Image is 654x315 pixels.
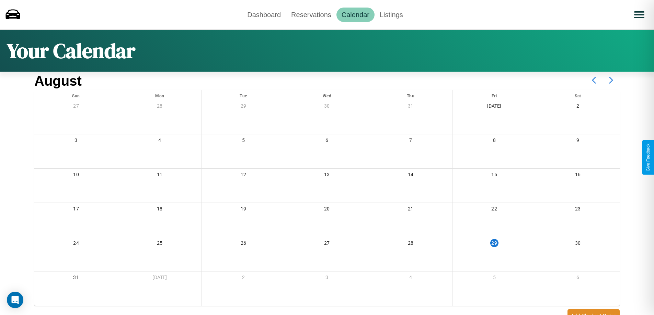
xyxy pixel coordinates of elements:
[452,90,536,100] div: Fri
[34,169,118,183] div: 10
[285,100,369,114] div: 30
[7,292,23,308] div: Open Intercom Messenger
[34,134,118,148] div: 3
[369,169,452,183] div: 14
[375,8,408,22] a: Listings
[285,203,369,217] div: 20
[369,203,452,217] div: 21
[202,271,285,286] div: 2
[536,203,620,217] div: 23
[536,134,620,148] div: 9
[202,134,285,148] div: 5
[7,37,135,65] h1: Your Calendar
[490,239,498,247] div: 29
[118,237,202,251] div: 25
[34,271,118,286] div: 31
[336,8,375,22] a: Calendar
[202,237,285,251] div: 26
[630,5,649,24] button: Open menu
[118,169,202,183] div: 11
[369,271,452,286] div: 4
[285,169,369,183] div: 13
[118,134,202,148] div: 4
[536,271,620,286] div: 6
[369,134,452,148] div: 7
[34,237,118,251] div: 24
[369,100,452,114] div: 31
[285,237,369,251] div: 27
[202,90,285,100] div: Tue
[369,237,452,251] div: 28
[34,203,118,217] div: 17
[536,169,620,183] div: 16
[285,271,369,286] div: 3
[452,134,536,148] div: 8
[452,203,536,217] div: 22
[536,90,620,100] div: Sat
[202,100,285,114] div: 29
[118,271,202,286] div: [DATE]
[34,100,118,114] div: 27
[118,203,202,217] div: 18
[536,100,620,114] div: 2
[242,8,286,22] a: Dashboard
[286,8,336,22] a: Reservations
[452,100,536,114] div: [DATE]
[202,203,285,217] div: 19
[34,90,118,100] div: Sun
[536,237,620,251] div: 30
[452,271,536,286] div: 5
[285,134,369,148] div: 6
[118,90,202,100] div: Mon
[369,90,452,100] div: Thu
[452,169,536,183] div: 15
[202,169,285,183] div: 12
[34,73,82,89] h2: August
[646,144,651,171] div: Give Feedback
[118,100,202,114] div: 28
[285,90,369,100] div: Wed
